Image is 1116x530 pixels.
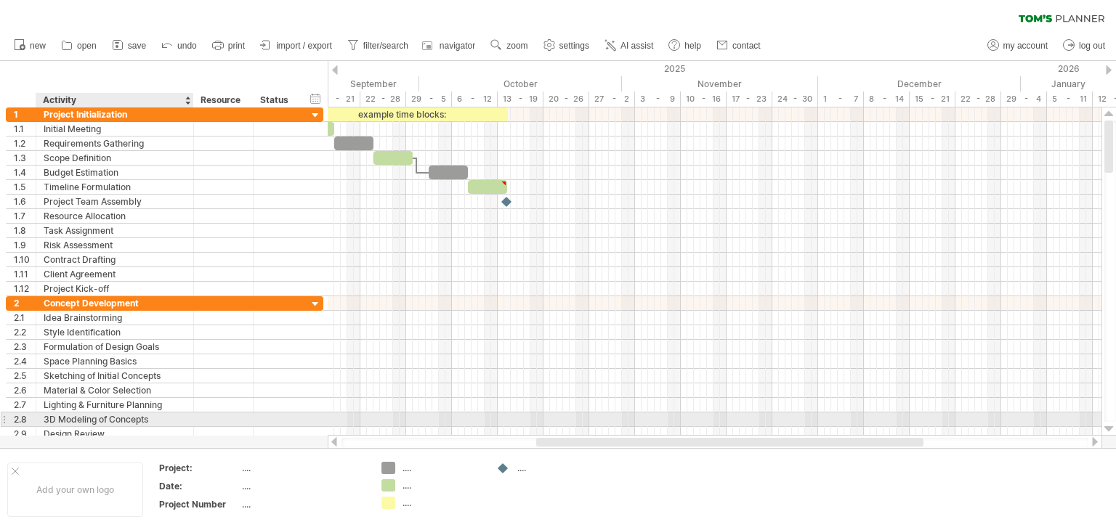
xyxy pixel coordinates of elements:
div: Project: [159,462,239,474]
div: 20 - 26 [543,91,589,107]
div: Project Kick-off [44,282,186,295]
div: 1.10 [14,253,36,266]
span: new [30,41,46,51]
a: open [57,36,101,55]
div: 27 - 2 [589,91,635,107]
div: Scope Definition [44,151,186,165]
div: 2.5 [14,369,36,383]
span: zoom [506,41,527,51]
div: Contract Drafting [44,253,186,266]
div: 29 - 4 [1001,91,1047,107]
span: contact [732,41,761,51]
a: log out [1059,36,1109,55]
div: Project Team Assembly [44,195,186,208]
div: Risk Assessment [44,238,186,252]
div: 1.1 [14,122,36,136]
div: 5 - 11 [1047,91,1093,107]
div: 1.9 [14,238,36,252]
div: Status [260,93,292,107]
div: .... [517,462,597,474]
div: 3 - 9 [635,91,681,107]
div: Style Identification [44,325,186,339]
a: save [108,36,150,55]
div: October 2025 [419,76,622,91]
div: .... [242,480,364,492]
span: undo [177,41,197,51]
div: Idea Brainstorming [44,311,186,325]
div: 1.8 [14,224,36,237]
a: contact [713,36,765,55]
div: Task Assignment [44,224,186,237]
div: 1 - 7 [818,91,864,107]
div: .... [242,498,364,510]
a: help [665,36,705,55]
span: navigator [440,41,475,51]
div: 2.3 [14,340,36,354]
span: print [228,41,245,51]
div: 3D Modeling of Concepts [44,412,186,426]
div: 24 - 30 [772,91,818,107]
div: Activity [43,93,185,107]
div: 29 - 5 [406,91,452,107]
div: 15 - 21 [315,91,360,107]
div: .... [403,497,482,509]
span: filter/search [363,41,408,51]
div: November 2025 [622,76,818,91]
a: my account [984,36,1052,55]
span: log out [1079,41,1105,51]
a: filter/search [344,36,413,55]
div: 1.6 [14,195,36,208]
div: Resource Allocation [44,209,186,223]
a: import / export [256,36,336,55]
div: Add your own logo [7,462,143,517]
div: December 2025 [818,76,1021,91]
div: 17 - 23 [727,91,772,107]
a: print [209,36,249,55]
a: zoom [487,36,532,55]
a: undo [158,36,201,55]
div: Concept Development [44,296,186,310]
div: Requirements Gathering [44,136,186,150]
div: Budget Estimation [44,166,186,179]
div: 1.3 [14,151,36,165]
span: open [77,41,97,51]
span: help [684,41,701,51]
div: Initial Meeting [44,122,186,136]
div: Lighting & Furniture Planning [44,398,186,412]
div: .... [403,479,482,492]
div: Formulation of Design Goals [44,340,186,354]
div: 6 - 12 [452,91,498,107]
span: AI assist [620,41,653,51]
div: 10 - 16 [681,91,727,107]
div: Material & Color Selection [44,383,186,397]
div: 2.6 [14,383,36,397]
div: .... [403,462,482,474]
a: AI assist [601,36,658,55]
div: Sketching of Initial Concepts [44,369,186,383]
div: Project Number [159,498,239,510]
span: import / export [276,41,332,51]
div: Project Initialization [44,107,186,121]
div: example time blocks: [295,107,508,121]
div: 22 - 28 [360,91,406,107]
div: 22 - 28 [955,91,1001,107]
a: settings [540,36,594,55]
div: 1.11 [14,267,36,281]
div: 2.4 [14,354,36,368]
div: 8 - 14 [864,91,910,107]
div: Resource [201,93,245,107]
div: 2.7 [14,398,36,412]
span: settings [559,41,589,51]
div: Date: [159,480,239,492]
span: my account [1003,41,1048,51]
div: 1.5 [14,180,36,194]
div: 2.9 [14,427,36,441]
div: 1.12 [14,282,36,295]
span: save [128,41,146,51]
div: 1.7 [14,209,36,223]
a: navigator [420,36,480,55]
div: 1.4 [14,166,36,179]
div: 2.2 [14,325,36,339]
div: .... [242,462,364,474]
div: 1.2 [14,136,36,150]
